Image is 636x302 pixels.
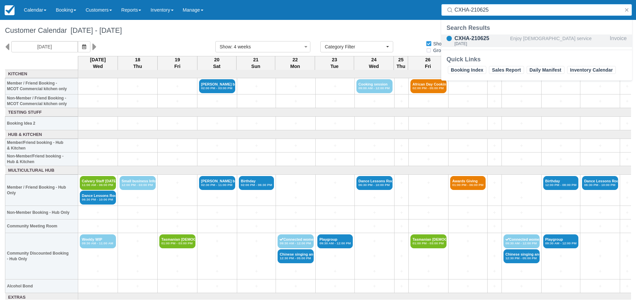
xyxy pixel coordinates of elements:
[120,98,156,105] a: +
[582,223,618,230] a: +
[622,120,632,127] a: +
[503,249,540,263] a: Chinese singing and12:30 PM - 05:00 PM
[410,79,447,93] a: African Day Cooking02:00 PM - 05:00 PM
[317,253,353,260] a: +
[447,55,627,63] div: Quick Links
[412,86,445,90] em: 02:00 PM - 05:00 PM
[410,223,447,230] a: +
[80,253,116,260] a: +
[582,176,618,190] a: Dance Lessons Rock n06:30 PM - 10:00 PM
[161,241,193,245] em: 01:00 PM - 03:00 PM
[215,41,310,52] button: Show: 4 weeks
[275,56,315,70] th: 22 Mon
[201,86,233,90] em: 02:00 PM - 03:00 PM
[622,98,632,105] a: +
[239,142,274,149] a: +
[503,283,540,290] a: +
[582,253,618,260] a: +
[622,253,632,260] a: +
[82,241,114,245] em: 09:30 AM - 11:00 AM
[584,183,616,187] em: 06:30 PM - 10:00 PM
[159,268,195,275] a: +
[543,234,579,248] a: Playgroup09:30 AM - 12:00 PM
[120,238,156,245] a: +
[7,109,77,116] a: Testing Stuff
[7,294,77,301] a: Extras
[80,98,116,105] a: +
[356,176,393,190] a: Dance Lessons Rock n06:30 PM - 10:00 PM
[239,268,274,275] a: +
[489,194,500,201] a: +
[278,142,314,149] a: +
[527,66,564,74] a: Daily Manifest
[503,98,540,105] a: +
[356,120,393,127] a: +
[582,238,618,245] a: +
[426,45,488,55] label: Group items in bookings
[396,194,407,201] a: +
[582,98,618,105] a: +
[118,56,158,70] th: 18 Thu
[582,283,618,290] a: +
[545,241,577,245] em: 09:30 AM - 12:00 PM
[278,98,314,105] a: +
[356,223,393,230] a: +
[410,179,447,186] a: +
[80,191,116,205] a: Dance Lessons Rock n06:30 PM - 10:00 PM
[410,234,447,248] a: Tasmanian [DEMOGRAPHIC_DATA] Ass01:00 PM - 03:00 PM
[410,283,447,290] a: +
[543,209,579,216] a: +
[489,209,500,216] a: +
[80,268,116,275] a: +
[503,268,540,275] a: +
[426,41,476,46] span: Show empty items
[199,238,235,245] a: +
[396,238,407,245] a: +
[239,120,274,127] a: +
[199,209,235,216] a: +
[454,34,507,42] div: CXHA-210625
[159,98,195,105] a: +
[543,83,579,90] a: +
[450,142,485,149] a: +
[317,156,353,163] a: +
[67,26,122,34] span: [DATE] - [DATE]
[450,83,485,90] a: +
[80,223,116,230] a: +
[441,34,632,47] a: CXHA-210625[DATE]Enjoy [DEMOGRAPHIC_DATA] serviceInvoice
[317,83,353,90] a: +
[622,223,632,230] a: +
[356,283,393,290] a: +
[582,209,618,216] a: +
[159,120,195,127] a: +
[82,183,114,187] em: 11:00 AM - 06:00 PM
[356,98,393,105] a: +
[358,183,391,187] em: 06:30 PM - 10:00 PM
[450,283,485,290] a: +
[239,156,274,163] a: +
[199,223,235,230] a: +
[489,142,500,149] a: +
[396,120,407,127] a: +
[7,132,77,138] a: Hub & Kitchen
[489,238,500,245] a: +
[5,5,15,15] img: checkfront-main-nav-mini-logo.png
[241,183,272,187] em: 02:00 PM - 06:30 PM
[410,209,447,216] a: +
[503,156,540,163] a: +
[489,98,500,105] a: +
[410,142,447,149] a: +
[622,283,632,290] a: +
[80,142,116,149] a: +
[489,83,500,90] a: +
[543,98,579,105] a: +
[199,98,235,105] a: +
[503,223,540,230] a: +
[510,34,607,47] div: Enjoy [DEMOGRAPHIC_DATA] service
[120,156,156,163] a: +
[356,238,393,245] a: +
[410,156,447,163] a: +
[317,142,353,149] a: +
[120,268,156,275] a: +
[396,209,407,216] a: +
